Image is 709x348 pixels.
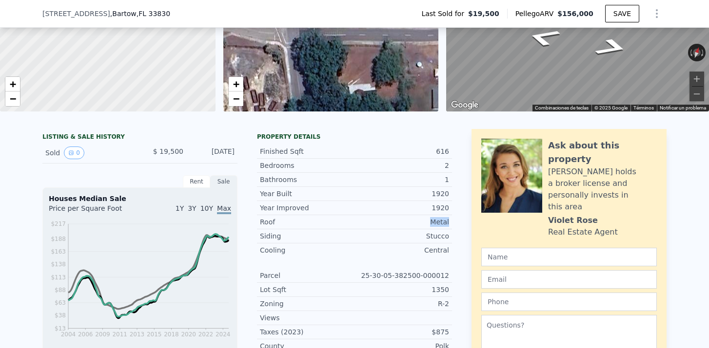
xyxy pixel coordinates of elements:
[51,274,66,281] tspan: $113
[51,236,66,242] tspan: $188
[515,9,558,18] span: Pellego ARV
[147,331,162,338] tspan: 2015
[191,147,235,159] div: [DATE]
[51,220,66,227] tspan: $217
[354,327,449,337] div: $875
[42,9,110,18] span: [STREET_ADDRESS]
[164,331,179,338] tspan: 2018
[188,204,196,212] span: 3Y
[137,10,170,18] span: , FL 33830
[257,133,452,141] div: Property details
[688,44,693,61] button: Rotar a la izquierda
[260,147,354,156] div: Finished Sqft
[233,78,239,90] span: +
[5,77,20,92] a: Zoom in
[260,189,354,199] div: Year Built
[181,331,196,338] tspan: 2020
[95,331,110,338] tspan: 2009
[354,189,449,199] div: 1920
[112,331,127,338] tspan: 2011
[260,231,354,241] div: Siding
[548,226,618,238] div: Real Estate Agent
[481,248,657,266] input: Name
[449,99,481,111] img: Google
[260,217,354,227] div: Roof
[198,331,214,338] tspan: 2022
[689,72,704,86] button: Ampliar
[260,203,354,213] div: Year Improved
[55,299,66,306] tspan: $63
[548,166,657,213] div: [PERSON_NAME] holds a broker license and personally invests in this area
[701,44,706,61] button: Girar a la derecha
[354,203,449,213] div: 1920
[260,285,354,294] div: Lot Sqft
[660,105,706,110] a: Notificar un problema
[210,175,237,188] div: Sale
[51,261,66,268] tspan: $138
[110,9,170,18] span: , Bartow
[594,105,628,110] span: © 2025 Google
[233,92,239,105] span: −
[260,327,354,337] div: Taxes (2023)
[183,175,210,188] div: Rent
[55,325,66,332] tspan: $13
[354,231,449,241] div: Stucco
[354,161,449,170] div: 2
[260,175,354,184] div: Bathrooms
[354,147,449,156] div: 616
[354,245,449,255] div: Central
[64,147,84,159] button: View historical data
[548,139,657,166] div: Ask about this property
[229,92,243,106] a: Zoom out
[354,217,449,227] div: Metal
[581,34,643,61] path: Ir hacia el este, E Wabash St
[260,161,354,170] div: Bedrooms
[217,204,231,214] span: Max
[605,5,639,22] button: SAVE
[633,105,654,110] a: Términos (se abre en una nueva pestaña)
[200,204,213,212] span: 10Y
[55,287,66,293] tspan: $88
[153,147,183,155] span: $ 19,500
[49,203,140,219] div: Price per Square Foot
[354,299,449,309] div: R-2
[51,248,66,255] tspan: $163
[449,99,481,111] a: Abre esta zona en Google Maps (se abre en una nueva ventana)
[260,313,354,323] div: Views
[49,194,231,203] div: Houses Median Sale
[481,270,657,289] input: Email
[55,312,66,319] tspan: $38
[481,293,657,311] input: Phone
[176,204,184,212] span: 1Y
[260,299,354,309] div: Zoning
[10,92,16,105] span: −
[216,331,231,338] tspan: 2024
[354,175,449,184] div: 1
[130,331,145,338] tspan: 2013
[260,271,354,280] div: Parcel
[548,215,598,226] div: Violet Rose
[45,147,132,159] div: Sold
[260,245,354,255] div: Cooling
[689,87,704,101] button: Reducir
[61,331,76,338] tspan: 2004
[421,9,468,18] span: Last Sold for
[690,43,704,62] button: Restablecer la vista
[229,77,243,92] a: Zoom in
[78,331,93,338] tspan: 2006
[512,23,574,51] path: Ir hacia el oeste, E Wabash St
[5,92,20,106] a: Zoom out
[468,9,499,18] span: $19,500
[42,133,237,143] div: LISTING & SALE HISTORY
[535,105,589,111] button: Combinaciones de teclas
[354,285,449,294] div: 1350
[647,4,667,23] button: Show Options
[10,78,16,90] span: +
[557,10,593,18] span: $156,000
[354,271,449,280] div: 25-30-05-382500-000012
